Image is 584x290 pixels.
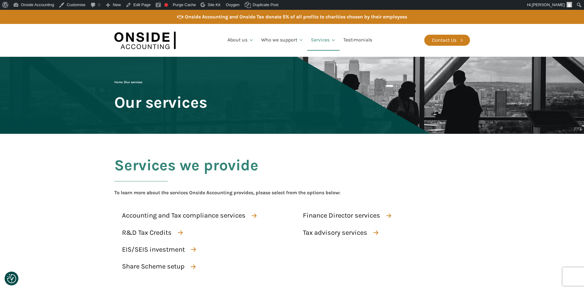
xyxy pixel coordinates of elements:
[432,36,456,44] div: Contact Us
[424,35,470,46] a: Contact Us
[125,80,142,84] span: Our services
[114,80,123,84] a: Home
[7,274,16,283] img: Revisit consent button
[224,30,258,51] a: About us
[114,94,207,111] span: Our services
[122,244,185,255] div: EIS/SEIS investment
[114,209,262,222] a: Accounting and Tax compliance services
[122,227,172,238] div: R&D Tax Credits
[532,2,565,7] span: [PERSON_NAME]
[164,3,168,7] div: Focus keyphrase not set
[114,243,201,257] a: EIS/SEIS investment
[295,226,384,240] a: Tax advisory services
[114,80,142,84] span: |
[122,210,246,221] div: Accounting and Tax compliance services
[7,274,16,283] button: Consent Preferences
[122,261,185,272] div: Share Scheme setup
[208,2,220,7] span: Site Kit
[340,30,376,51] a: Testimonials
[258,30,307,51] a: Who we support
[114,189,340,197] div: To learn more about the services Onside Accounting provides, please select from the options below:
[307,30,340,51] a: Services
[303,210,380,221] div: Finance Director services
[185,13,407,21] div: Onside Accounting and Onside Tax donate 5% of all profits to charities chosen by their employees
[114,157,258,189] h2: Services we provide
[114,29,176,52] img: Onside Accounting
[295,209,397,222] a: Finance Director services
[303,227,367,238] div: Tax advisory services
[114,260,201,273] a: Share Scheme setup
[114,226,188,240] a: R&D Tax Credits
